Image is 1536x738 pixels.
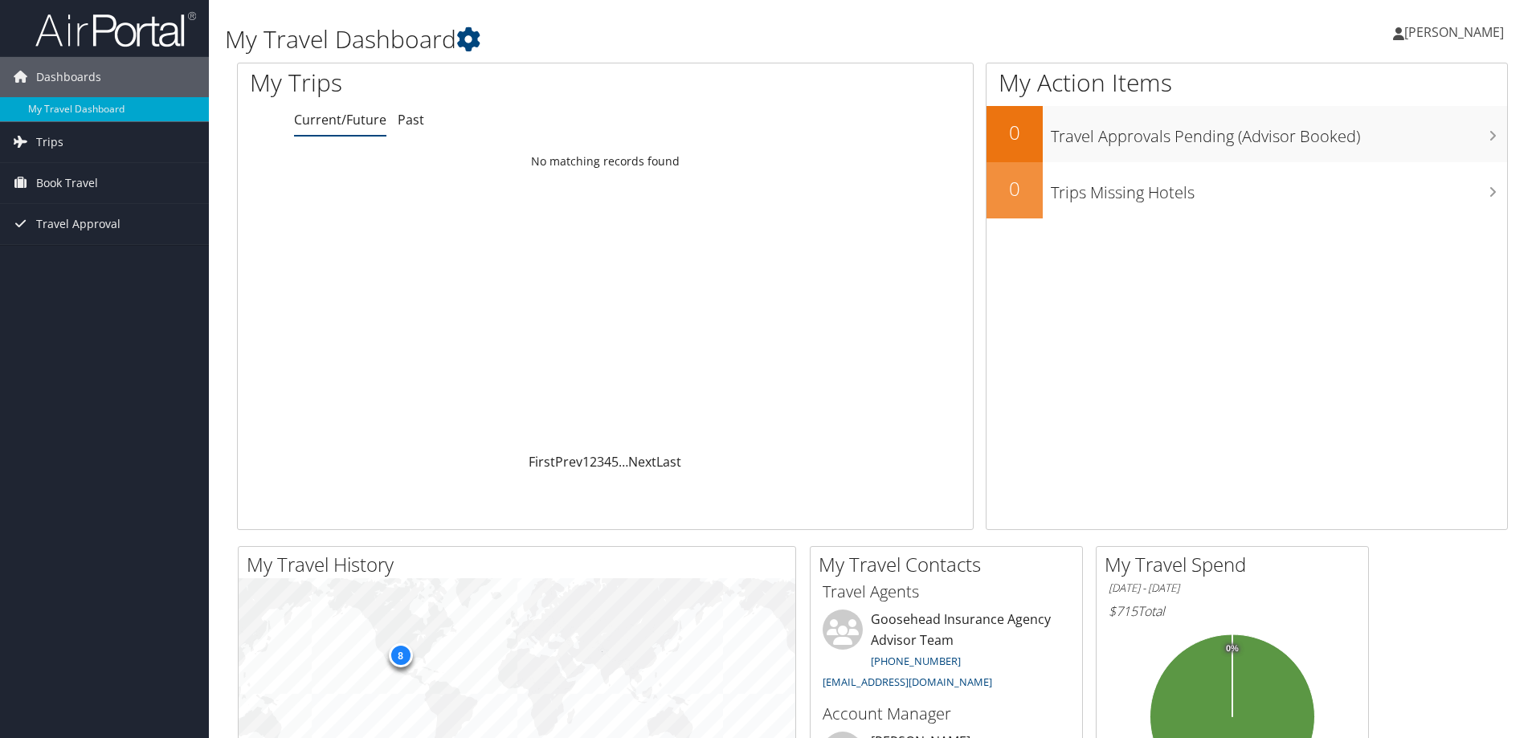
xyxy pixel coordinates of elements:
h2: My Travel Spend [1105,551,1368,578]
h2: My Travel History [247,551,795,578]
h2: 0 [987,119,1043,146]
h3: Travel Agents [823,581,1070,603]
td: No matching records found [238,147,973,176]
span: Trips [36,122,63,162]
a: 5 [611,453,619,471]
img: airportal-logo.png [35,10,196,48]
span: … [619,453,628,471]
h1: My Action Items [987,66,1507,100]
span: Book Travel [36,163,98,203]
h6: Total [1109,602,1356,620]
a: [PHONE_NUMBER] [871,654,961,668]
a: First [529,453,555,471]
h2: 0 [987,175,1043,202]
a: [EMAIL_ADDRESS][DOMAIN_NAME] [823,675,992,689]
h3: Travel Approvals Pending (Advisor Booked) [1051,117,1507,148]
h3: Trips Missing Hotels [1051,173,1507,204]
span: [PERSON_NAME] [1404,23,1504,41]
a: [PERSON_NAME] [1393,8,1520,56]
li: Goosehead Insurance Agency Advisor Team [815,610,1078,695]
a: Current/Future [294,111,386,128]
a: Past [398,111,424,128]
a: 4 [604,453,611,471]
a: Next [628,453,656,471]
h3: Account Manager [823,703,1070,725]
a: Prev [555,453,582,471]
a: 3 [597,453,604,471]
a: 0Travel Approvals Pending (Advisor Booked) [987,106,1507,162]
h1: My Trips [250,66,655,100]
div: 8 [388,643,412,667]
span: Dashboards [36,57,101,97]
h6: [DATE] - [DATE] [1109,581,1356,596]
a: 2 [590,453,597,471]
span: $715 [1109,602,1138,620]
h1: My Travel Dashboard [225,22,1089,56]
a: Last [656,453,681,471]
tspan: 0% [1226,644,1239,654]
span: Travel Approval [36,204,121,244]
a: 1 [582,453,590,471]
a: 0Trips Missing Hotels [987,162,1507,218]
h2: My Travel Contacts [819,551,1082,578]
